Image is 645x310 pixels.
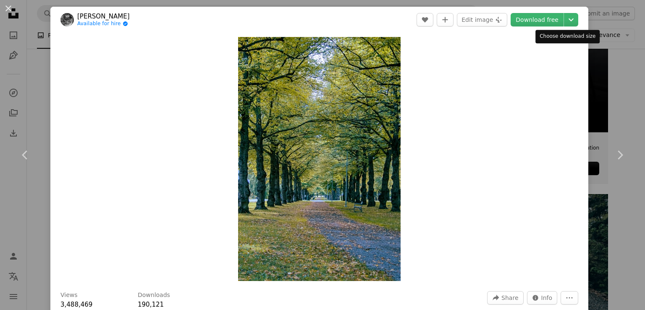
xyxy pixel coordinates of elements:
a: [PERSON_NAME] [77,12,130,21]
button: Choose download size [564,13,578,26]
button: Edit image [457,13,507,26]
span: Share [501,292,518,304]
img: a path in a park lined with trees [238,37,401,281]
a: Available for hire [77,21,130,27]
button: Add to Collection [437,13,454,26]
a: Download free [511,13,564,26]
span: 190,121 [138,301,164,308]
h3: Downloads [138,291,170,299]
button: Like [417,13,433,26]
span: Info [541,292,553,304]
button: Share this image [487,291,523,305]
h3: Views [60,291,78,299]
span: 3,488,469 [60,301,92,308]
button: Stats about this image [527,291,558,305]
button: Zoom in on this image [238,37,401,281]
button: More Actions [561,291,578,305]
div: Choose download size [535,30,600,43]
img: Go to Juho Luomala's profile [60,13,74,26]
a: Next [595,115,645,195]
